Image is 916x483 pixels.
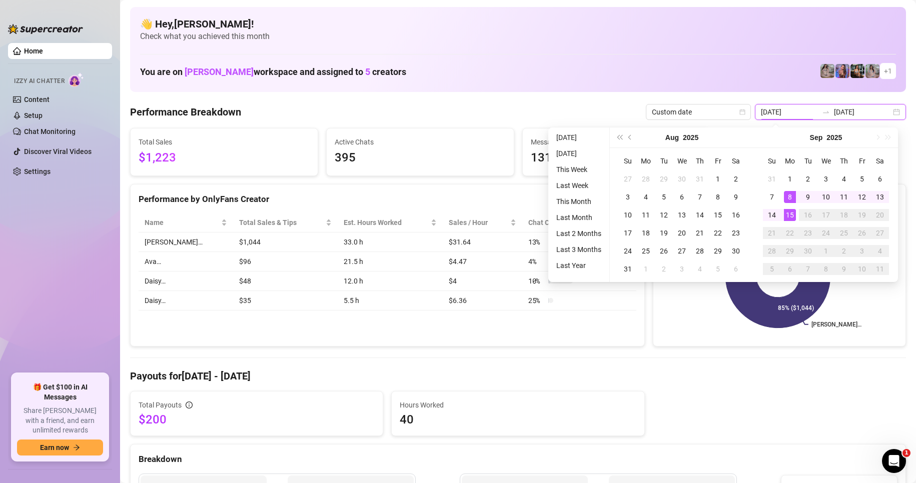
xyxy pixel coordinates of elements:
[730,245,742,257] div: 30
[865,64,879,78] img: Daisy
[709,152,727,170] th: Fr
[14,76,65,86] span: Izzy AI Chatter
[338,252,443,271] td: 21.5 h
[871,188,889,206] td: 2025-09-13
[763,224,781,242] td: 2025-09-21
[766,263,778,275] div: 5
[40,443,69,451] span: Earn now
[838,173,850,185] div: 4
[730,191,742,203] div: 9
[835,188,853,206] td: 2025-09-11
[820,64,834,78] img: Daisy
[528,275,544,286] span: 10 %
[652,104,745,119] span: Custom date
[139,411,375,427] span: $200
[676,209,688,221] div: 13
[763,188,781,206] td: 2025-09-07
[683,127,698,147] button: Choose a year
[781,170,799,188] td: 2025-09-01
[850,64,864,78] img: Ava
[24,95,50,103] a: Content
[139,291,233,310] td: Daisy…
[691,188,709,206] td: 2025-08-07
[781,224,799,242] td: 2025-09-22
[784,191,796,203] div: 8
[822,108,830,116] span: to
[614,127,625,147] button: Last year (Control + left)
[24,167,51,175] a: Settings
[871,152,889,170] th: Sa
[625,127,636,147] button: Previous month (PageUp)
[781,188,799,206] td: 2025-09-08
[727,206,745,224] td: 2025-08-16
[676,191,688,203] div: 6
[882,449,906,473] iframe: Intercom live chat
[763,260,781,278] td: 2025-10-05
[709,260,727,278] td: 2025-09-05
[400,411,636,427] span: 40
[24,127,76,135] a: Chat Monitoring
[874,173,886,185] div: 6
[443,252,522,271] td: $4.47
[637,188,655,206] td: 2025-08-04
[856,227,868,239] div: 26
[185,66,254,77] span: [PERSON_NAME]
[802,209,814,221] div: 16
[619,152,637,170] th: Su
[139,213,233,232] th: Name
[856,245,868,257] div: 3
[763,170,781,188] td: 2025-08-31
[781,206,799,224] td: 2025-09-15
[619,206,637,224] td: 2025-08-10
[443,291,522,310] td: $6.36
[763,242,781,260] td: 2025-09-28
[673,224,691,242] td: 2025-08-20
[640,209,652,221] div: 11
[820,263,832,275] div: 8
[694,209,706,221] div: 14
[658,263,670,275] div: 2
[835,260,853,278] td: 2025-10-09
[655,242,673,260] td: 2025-08-26
[802,173,814,185] div: 2
[694,263,706,275] div: 4
[799,170,817,188] td: 2025-09-02
[139,252,233,271] td: Ava…
[637,260,655,278] td: 2025-09-01
[763,152,781,170] th: Su
[802,227,814,239] div: 23
[665,127,679,147] button: Choose a month
[637,206,655,224] td: 2025-08-11
[531,136,702,147] span: Messages Sent
[838,227,850,239] div: 25
[853,170,871,188] td: 2025-09-05
[871,170,889,188] td: 2025-09-06
[622,209,634,221] div: 10
[552,163,605,175] li: This Week
[712,191,724,203] div: 8
[802,245,814,257] div: 30
[655,170,673,188] td: 2025-07-29
[766,173,778,185] div: 31
[871,242,889,260] td: 2025-10-04
[552,259,605,271] li: Last Year
[709,206,727,224] td: 2025-08-15
[449,217,508,228] span: Sales / Hour
[673,152,691,170] th: We
[766,191,778,203] div: 7
[335,136,506,147] span: Active Chats
[233,232,338,252] td: $1,044
[727,260,745,278] td: 2025-09-06
[622,173,634,185] div: 27
[338,291,443,310] td: 5.5 h
[140,66,406,77] h1: You are on workspace and assigned to creators
[673,206,691,224] td: 2025-08-13
[552,179,605,191] li: Last Week
[552,227,605,239] li: Last 2 Months
[622,191,634,203] div: 3
[139,271,233,291] td: Daisy…
[552,195,605,207] li: This Month
[673,242,691,260] td: 2025-08-27
[140,31,896,42] span: Check what you achieved this month
[552,243,605,255] li: Last 3 Months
